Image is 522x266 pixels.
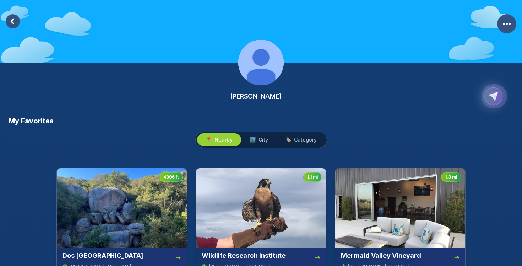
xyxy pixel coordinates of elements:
span: 1.1 mi [307,174,318,180]
img: Wildlife Research Institute [196,168,326,248]
h2: [PERSON_NAME] [230,91,282,101]
button: 📍Nearby [197,133,241,146]
span: 1.3 mi [445,174,457,180]
span: 4896 ft [163,174,179,180]
span: 🏷️ [285,136,291,143]
span: Category [294,136,317,143]
img: Profile Image [238,40,284,85]
span: 🏙️ [250,136,256,143]
button: 🏷️Category [277,133,325,146]
span: Nearby [214,136,233,143]
button: More Options [497,14,516,33]
h3: Mermaid Valley Vineyard [341,251,421,261]
span: 📍 [206,136,212,143]
img: Mermaid Valley Vineyard [335,168,465,248]
button: 🏙️City [241,133,277,146]
h3: Wildlife Research Institute [202,251,286,261]
button: Copy Profile Link [482,84,515,108]
h3: My Favorites [9,116,54,126]
span: City [259,136,268,143]
img: Dos Picos County Park [57,168,187,248]
h3: Dos [GEOGRAPHIC_DATA] [62,251,143,261]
